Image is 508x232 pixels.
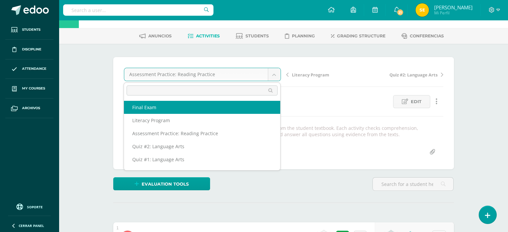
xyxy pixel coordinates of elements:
div: Assessment Practice: Reading Practice [124,127,280,140]
div: Literacy Program [124,114,280,127]
div: Worksheet assignment: Present Unreal Conditional (Second Conditional) [124,166,280,184]
div: Quiz #2: Language Arts [124,140,280,153]
div: Quiz #1: Language Arts [124,153,280,166]
div: Final Exam [124,101,280,114]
